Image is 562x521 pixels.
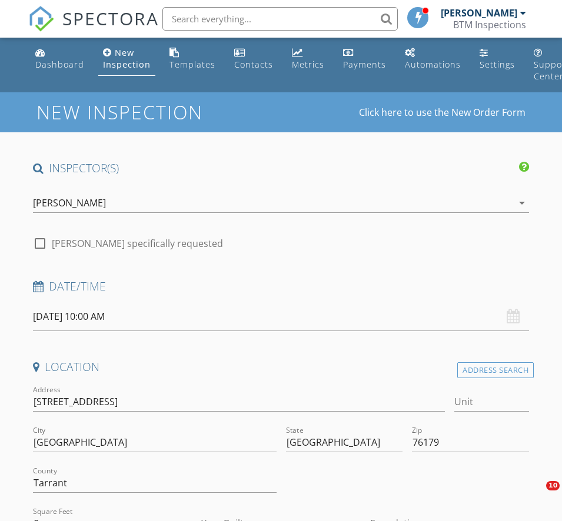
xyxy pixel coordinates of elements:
i: arrow_drop_down [515,196,529,210]
a: Click here to use the New Order Form [359,108,526,117]
div: Automations [405,59,461,70]
iframe: Intercom live chat [522,481,550,509]
a: Metrics [287,42,329,76]
h4: Date/Time [33,279,530,294]
input: Search everything... [162,7,398,31]
a: New Inspection [98,42,155,76]
div: [PERSON_NAME] [441,7,517,19]
a: Settings [475,42,520,76]
div: New Inspection [103,47,151,70]
a: Automations (Basic) [400,42,465,76]
div: Address Search [457,362,534,378]
a: Contacts [230,42,278,76]
div: Contacts [234,59,273,70]
div: Templates [169,59,215,70]
a: Payments [338,42,391,76]
h4: INSPECTOR(S) [33,161,530,176]
label: [PERSON_NAME] specifically requested [52,238,223,249]
a: Templates [165,42,220,76]
div: Settings [480,59,515,70]
span: 10 [546,481,560,490]
input: Select date [33,302,530,331]
div: Metrics [292,59,324,70]
h1: New Inspection [36,102,297,122]
div: Dashboard [35,59,84,70]
div: BTM Inspections [453,19,526,31]
h4: Location [33,359,530,375]
div: Payments [343,59,386,70]
div: [PERSON_NAME] [33,198,106,208]
a: Dashboard [31,42,89,76]
img: The Best Home Inspection Software - Spectora [28,6,54,32]
span: SPECTORA [62,6,159,31]
a: SPECTORA [28,16,159,41]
